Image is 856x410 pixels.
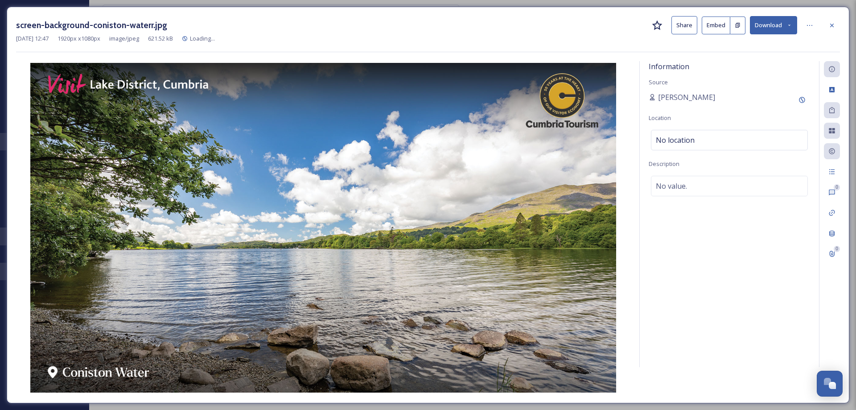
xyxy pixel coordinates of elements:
[656,135,695,145] span: No location
[190,34,215,42] span: Loading...
[16,63,630,393] img: screen-background-coniston-waterr.jpg
[817,371,843,397] button: Open Chat
[671,16,697,34] button: Share
[16,34,49,43] span: [DATE] 12:47
[109,34,139,43] span: image/jpeg
[148,34,173,43] span: 621.52 kB
[658,92,715,103] span: [PERSON_NAME]
[656,181,687,191] span: No value.
[58,34,100,43] span: 1920 px x 1080 px
[649,62,689,71] span: Information
[649,78,668,86] span: Source
[750,16,797,34] button: Download
[649,160,679,168] span: Description
[834,184,840,191] div: 0
[702,17,730,34] button: Embed
[649,114,671,122] span: Location
[834,246,840,252] div: 0
[16,19,167,32] h3: screen-background-coniston-waterr.jpg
